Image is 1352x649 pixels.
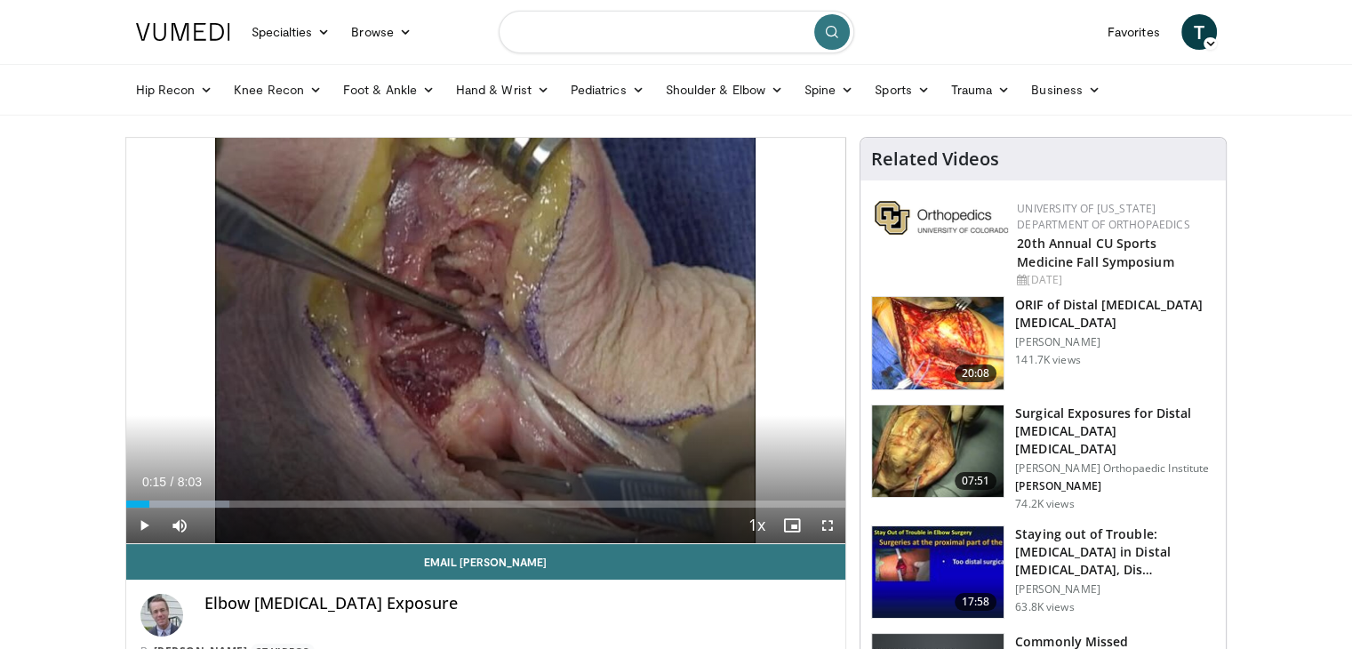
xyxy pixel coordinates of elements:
a: Business [1020,72,1111,108]
button: Playback Rate [739,508,774,543]
button: Fullscreen [810,508,845,543]
a: T [1181,14,1217,50]
img: VuMedi Logo [136,23,230,41]
button: Mute [162,508,197,543]
span: 07:51 [955,472,997,490]
h3: Surgical Exposures for Distal [MEDICAL_DATA] [MEDICAL_DATA] [1015,405,1215,458]
img: 355603a8-37da-49b6-856f-e00d7e9307d3.png.150x105_q85_autocrop_double_scale_upscale_version-0.2.png [875,201,1008,235]
span: 0:15 [142,475,166,489]
a: Browse [340,14,422,50]
input: Search topics, interventions [499,11,854,53]
button: Play [126,508,162,543]
h3: ORIF of Distal [MEDICAL_DATA] [MEDICAL_DATA] [1015,296,1215,332]
p: [PERSON_NAME] Orthopaedic Institute [1015,461,1215,476]
img: 70322_0000_3.png.150x105_q85_crop-smart_upscale.jpg [872,405,1004,498]
span: 17:58 [955,593,997,611]
a: Hip Recon [125,72,224,108]
a: University of [US_STATE] Department of Orthopaedics [1017,201,1189,232]
a: 07:51 Surgical Exposures for Distal [MEDICAL_DATA] [MEDICAL_DATA] [PERSON_NAME] Orthopaedic Insti... [871,405,1215,511]
a: Email [PERSON_NAME] [126,544,846,580]
button: Enable picture-in-picture mode [774,508,810,543]
p: [PERSON_NAME] [1015,479,1215,493]
a: Knee Recon [223,72,332,108]
a: Spine [794,72,864,108]
a: Favorites [1097,14,1171,50]
a: Hand & Wrist [445,72,560,108]
div: Progress Bar [126,501,846,508]
img: Avatar [140,594,183,637]
img: Q2xRg7exoPLTwO8X4xMDoxOjB1O8AjAz_1.150x105_q85_crop-smart_upscale.jpg [872,526,1004,619]
a: Foot & Ankle [332,72,445,108]
div: [DATE] [1017,272,1212,288]
a: 17:58 Staying out of Trouble: [MEDICAL_DATA] in Distal [MEDICAL_DATA], Dis… [PERSON_NAME] 63.8K v... [871,525,1215,620]
p: [PERSON_NAME] [1015,582,1215,597]
p: 74.2K views [1015,497,1074,511]
video-js: Video Player [126,138,846,544]
p: [PERSON_NAME] [1015,335,1215,349]
p: 63.8K views [1015,600,1074,614]
img: orif-sanch_3.png.150x105_q85_crop-smart_upscale.jpg [872,297,1004,389]
a: 20th Annual CU Sports Medicine Fall Symposium [1017,235,1173,270]
h3: Staying out of Trouble: [MEDICAL_DATA] in Distal [MEDICAL_DATA], Dis… [1015,525,1215,579]
a: 20:08 ORIF of Distal [MEDICAL_DATA] [MEDICAL_DATA] [PERSON_NAME] 141.7K views [871,296,1215,390]
a: Shoulder & Elbow [655,72,794,108]
span: 8:03 [178,475,202,489]
a: Specialties [241,14,341,50]
a: Sports [864,72,940,108]
a: Pediatrics [560,72,655,108]
h4: Related Videos [871,148,999,170]
p: 141.7K views [1015,353,1080,367]
span: 20:08 [955,365,997,382]
h4: Elbow [MEDICAL_DATA] Exposure [204,594,832,613]
span: / [171,475,174,489]
a: Trauma [940,72,1021,108]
